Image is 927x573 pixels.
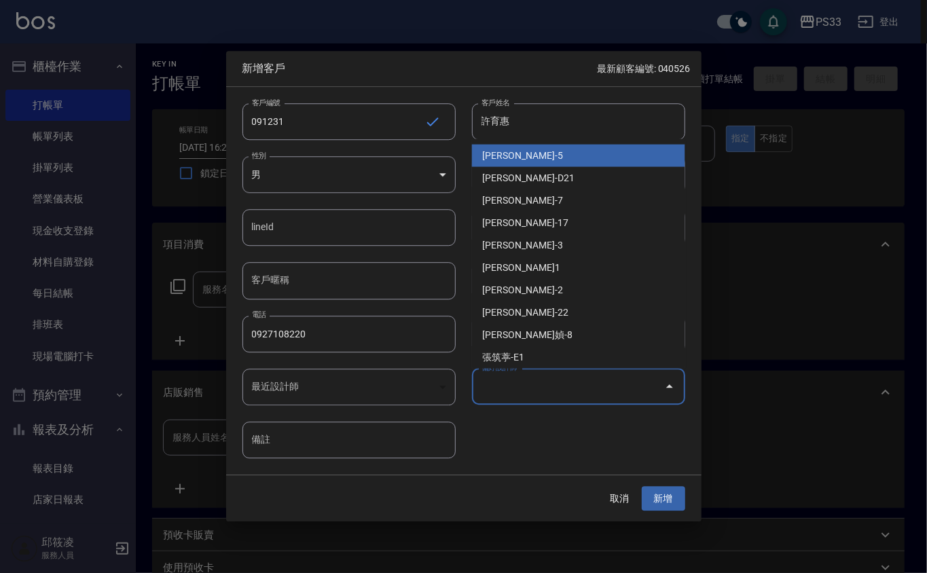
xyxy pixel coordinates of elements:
[472,234,685,257] li: [PERSON_NAME]-3
[472,257,685,279] li: [PERSON_NAME]1
[472,212,685,234] li: [PERSON_NAME]-17
[472,301,685,324] li: [PERSON_NAME]-22
[252,150,266,160] label: 性別
[642,486,685,511] button: 新增
[472,189,685,212] li: [PERSON_NAME]-7
[242,62,598,75] span: 新增客戶
[481,363,517,373] label: 偏好設計師
[481,97,510,107] label: 客戶姓名
[242,156,456,193] div: 男
[252,97,280,107] label: 客戶編號
[472,167,685,189] li: [PERSON_NAME]-D21
[472,346,685,369] li: 張筑葶-E1
[472,145,685,167] li: [PERSON_NAME]-5
[659,376,680,398] button: Close
[252,310,266,320] label: 電話
[598,486,642,511] button: 取消
[472,324,685,346] li: [PERSON_NAME]媜-8
[597,62,690,76] p: 最新顧客編號: 040526
[472,279,685,301] li: [PERSON_NAME]-2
